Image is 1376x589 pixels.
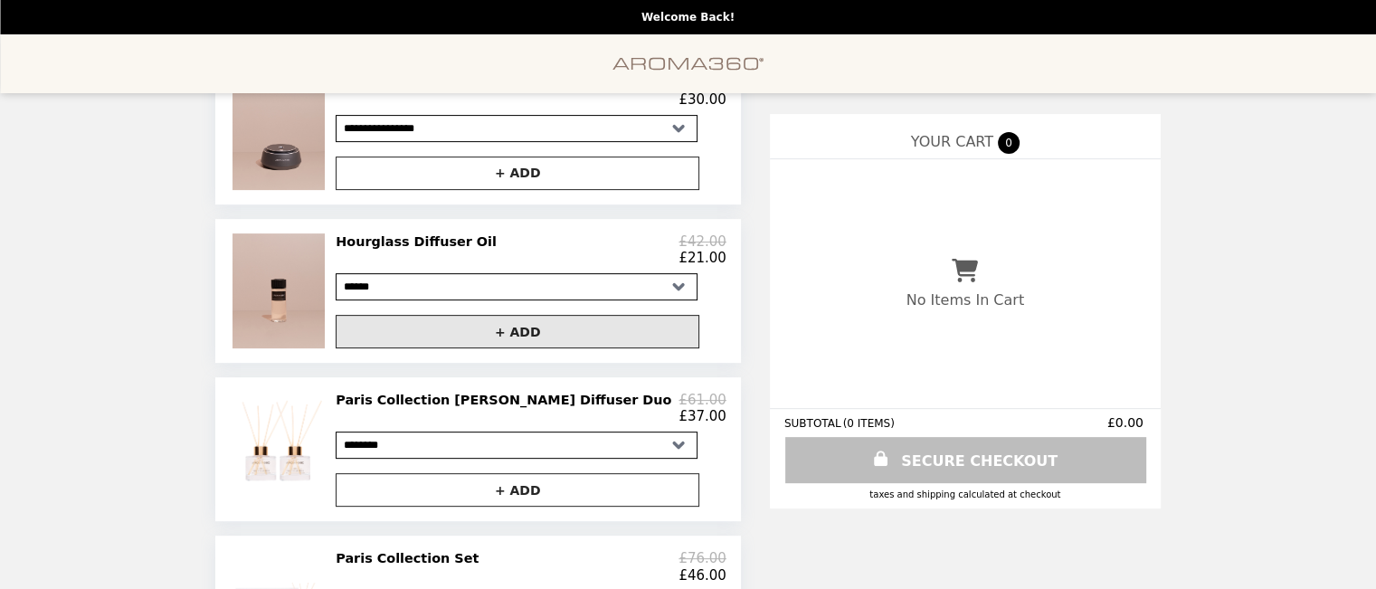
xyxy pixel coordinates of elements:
[679,567,726,584] p: £46.00
[998,132,1020,154] span: 0
[336,233,504,250] h2: Hourglass Diffuser Oil
[679,233,726,250] p: £42.00
[232,74,329,189] img: Smart Car Diffuser
[679,408,726,424] p: £37.00
[336,273,697,300] select: Select a product variant
[784,489,1146,499] div: Taxes and Shipping calculated at checkout
[1107,415,1146,430] span: £0.00
[228,392,334,493] img: Paris Collection Reed Diffuser Duo
[906,291,1024,309] p: No Items In Cart
[679,250,726,266] p: £21.00
[336,315,699,348] button: + ADD
[641,11,735,24] p: Welcome Back!
[336,473,699,507] button: + ADD
[679,550,726,566] p: £76.00
[911,133,993,150] span: YOUR CART
[232,233,329,348] img: Hourglass Diffuser Oil
[336,392,679,408] h2: Paris Collection [PERSON_NAME] Diffuser Duo
[679,392,726,408] p: £61.00
[843,417,895,430] span: ( 0 ITEMS )
[612,45,764,82] img: Brand Logo
[336,115,697,142] select: Select a product variant
[336,550,486,566] h2: Paris Collection Set
[336,157,699,190] button: + ADD
[784,417,843,430] span: SUBTOTAL
[336,432,697,459] select: Select a product variant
